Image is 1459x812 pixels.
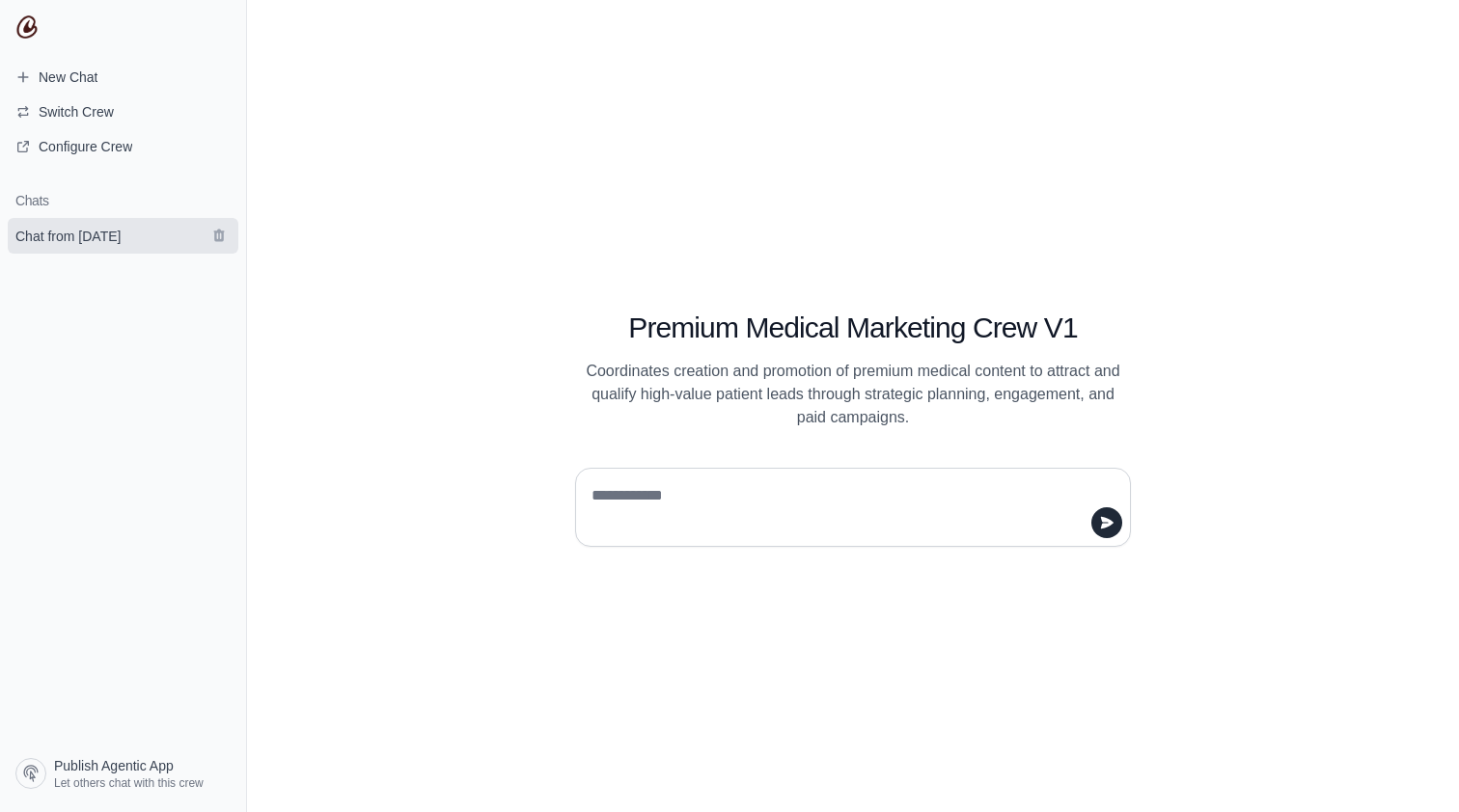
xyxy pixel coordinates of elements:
a: New Chat [8,62,238,93]
a: Publish Agentic App Let others chat with this crew [8,750,238,797]
span: New Chat [39,68,97,87]
h1: Premium Medical Marketing Crew V1 [575,311,1131,345]
span: Publish Agentic App [54,756,174,775]
button: Switch Crew [8,96,238,127]
a: Chat from [DATE] [8,218,238,254]
p: Coordinates creation and promotion of premium medical content to attract and qualify high-value p... [575,360,1131,429]
img: CrewAI Logo [15,15,39,39]
span: Chat from [DATE] [15,227,121,246]
span: Configure Crew [39,137,132,156]
a: Configure Crew [8,131,238,162]
div: Widget de chat [1363,719,1459,812]
span: Let others chat with this crew [54,775,204,791]
iframe: Chat Widget [1363,719,1459,812]
span: Switch Crew [39,102,114,122]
